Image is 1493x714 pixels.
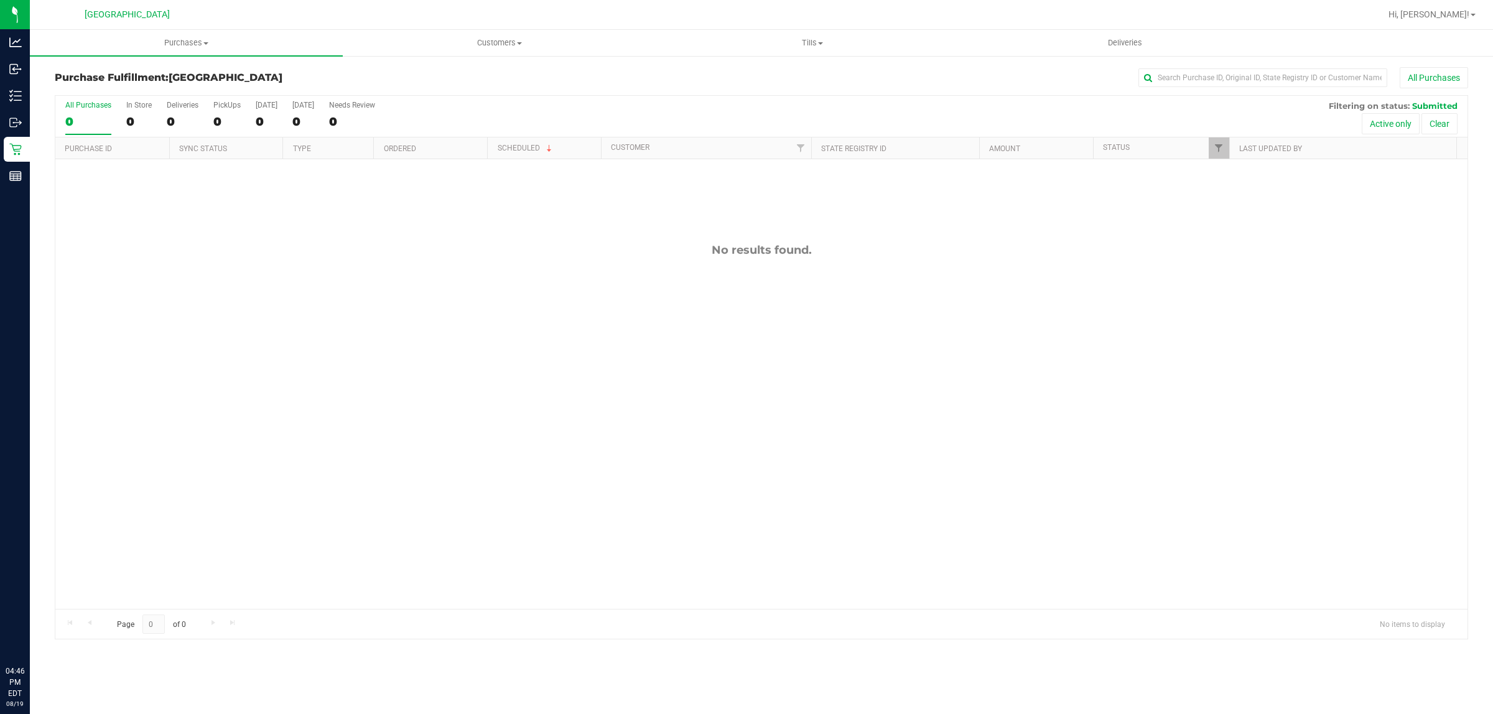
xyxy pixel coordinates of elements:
[1239,144,1302,153] a: Last Updated By
[1091,37,1159,49] span: Deliveries
[179,144,227,153] a: Sync Status
[989,144,1020,153] a: Amount
[9,90,22,102] inline-svg: Inventory
[1412,101,1458,111] span: Submitted
[293,144,311,153] a: Type
[213,114,241,129] div: 0
[213,101,241,109] div: PickUps
[292,101,314,109] div: [DATE]
[169,72,282,83] span: [GEOGRAPHIC_DATA]
[9,170,22,182] inline-svg: Reports
[9,36,22,49] inline-svg: Analytics
[30,30,343,56] a: Purchases
[656,37,968,49] span: Tills
[1421,113,1458,134] button: Clear
[6,665,24,699] p: 04:46 PM EDT
[343,30,656,56] a: Customers
[256,114,277,129] div: 0
[821,144,886,153] a: State Registry ID
[256,101,277,109] div: [DATE]
[65,144,112,153] a: Purchase ID
[6,699,24,708] p: 08/19
[1103,143,1130,152] a: Status
[30,37,343,49] span: Purchases
[611,143,649,152] a: Customer
[167,114,198,129] div: 0
[498,144,554,152] a: Scheduled
[1370,614,1455,633] span: No items to display
[126,101,152,109] div: In Store
[9,143,22,155] inline-svg: Retail
[106,614,196,634] span: Page of 0
[1400,67,1468,88] button: All Purchases
[1388,9,1469,19] span: Hi, [PERSON_NAME]!
[329,101,375,109] div: Needs Review
[9,116,22,129] inline-svg: Outbound
[65,101,111,109] div: All Purchases
[384,144,416,153] a: Ordered
[343,37,655,49] span: Customers
[790,137,811,159] a: Filter
[55,243,1467,257] div: No results found.
[12,614,50,652] iframe: Resource center
[55,72,526,83] h3: Purchase Fulfillment:
[1362,113,1420,134] button: Active only
[1209,137,1229,159] a: Filter
[167,101,198,109] div: Deliveries
[969,30,1281,56] a: Deliveries
[292,114,314,129] div: 0
[9,63,22,75] inline-svg: Inbound
[1329,101,1410,111] span: Filtering on status:
[126,114,152,129] div: 0
[329,114,375,129] div: 0
[65,114,111,129] div: 0
[656,30,969,56] a: Tills
[1138,68,1387,87] input: Search Purchase ID, Original ID, State Registry ID or Customer Name...
[85,9,170,20] span: [GEOGRAPHIC_DATA]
